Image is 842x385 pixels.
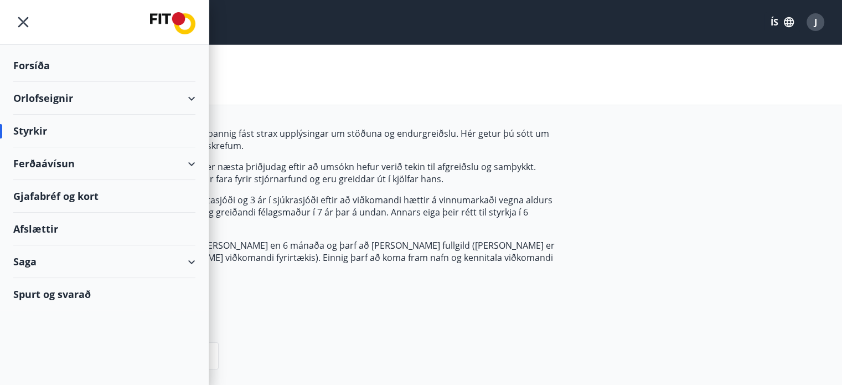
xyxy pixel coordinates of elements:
[13,49,195,82] div: Forsíða
[13,147,195,180] div: Ferðaávísun
[36,127,559,152] p: Umsóknir úr sjóðum FIT eru rafrænar en þannig fást strax upplýsingar um stöðuna og endurgreiðslu....
[13,213,195,245] div: Afslættir
[36,194,559,230] p: Réttur til styrkja helst í 12 mánuði í menntasjóði og 3 ár í sjúkrasjóði eftir að viðkomandi hætt...
[13,115,195,147] div: Styrkir
[13,12,33,32] button: menu
[802,9,829,35] button: J
[13,82,195,115] div: Orlofseignir
[13,180,195,213] div: Gjafabréf og kort
[36,161,559,185] p: Greiðsludagur styrkja úr styrktarsjóðum er næsta þriðjudag eftir að umsókn hefur verið tekin til ...
[150,12,195,34] img: union_logo
[36,239,559,276] p: Athugið að kvittun (reikningur) má ekki [PERSON_NAME] en 6 mánaða og þarf að [PERSON_NAME] fullgi...
[13,278,195,310] div: Spurt og svarað
[814,16,817,28] span: J
[13,245,195,278] div: Saga
[764,12,800,32] button: ÍS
